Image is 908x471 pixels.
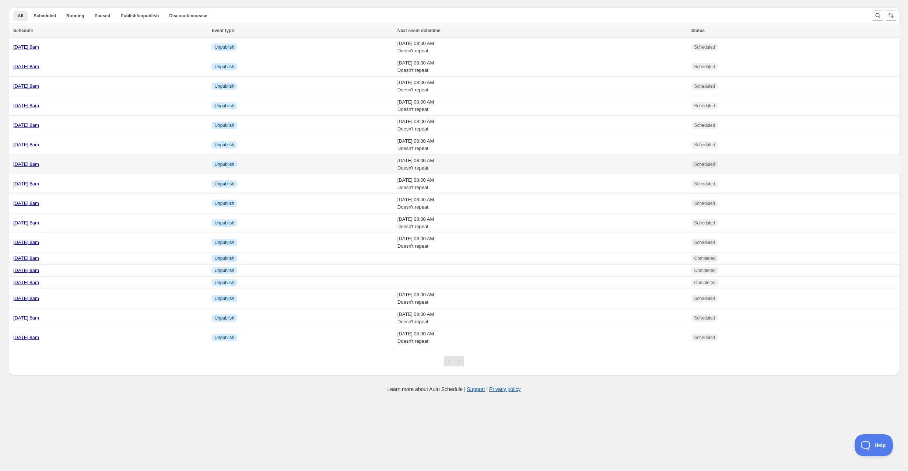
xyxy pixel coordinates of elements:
span: Unpublish [214,181,234,187]
span: Scheduled [694,122,715,128]
span: Completed [694,280,716,286]
span: Unpublish [214,255,234,261]
td: [DATE] 08:00 AM Doesn't repeat [395,57,689,77]
span: Schedule [13,28,33,33]
a: [DATE] 8am [13,255,39,261]
span: Scheduled [694,142,715,148]
span: Discount/increase [169,13,207,19]
td: [DATE] 08:00 AM Doesn't repeat [395,194,689,213]
a: Privacy policy [489,386,521,392]
span: Unpublish [214,122,234,128]
span: Completed [694,268,716,273]
td: [DATE] 08:00 AM Doesn't repeat [395,289,689,308]
span: Unpublish [214,335,234,341]
span: Unpublish [214,64,234,70]
a: [DATE] 8am [13,280,39,285]
td: [DATE] 08:00 AM Doesn't repeat [395,135,689,155]
td: [DATE] 08:00 AM Doesn't repeat [395,116,689,135]
span: Unpublish [214,268,234,273]
button: Search and filter results [873,10,883,21]
span: Unpublish [214,280,234,286]
td: [DATE] 08:00 AM Doesn't repeat [395,38,689,57]
span: Scheduled [694,103,715,109]
a: [DATE] 8am [13,296,39,301]
a: [DATE] 8am [13,268,39,273]
td: [DATE] 08:00 AM Doesn't repeat [395,77,689,96]
td: [DATE] 08:00 AM Doesn't repeat [395,308,689,328]
span: Event type [211,28,234,33]
span: Scheduled [694,335,715,341]
a: [DATE] 8am [13,181,39,186]
a: [DATE] 8am [13,315,39,321]
span: Unpublish [214,240,234,245]
span: Next event date/time [397,28,441,33]
a: [DATE] 8am [13,64,39,69]
span: Scheduled [694,296,715,301]
span: Unpublish [214,142,234,148]
span: Paused [95,13,111,19]
a: [DATE] 8am [13,103,39,108]
a: [DATE] 8am [13,220,39,226]
a: [DATE] 8am [13,83,39,89]
span: Unpublish [214,161,234,167]
span: Unpublish [214,296,234,301]
span: Scheduled [694,181,715,187]
a: [DATE] 8am [13,44,39,50]
span: Scheduled [694,315,715,321]
span: Completed [694,255,716,261]
span: All [18,13,23,19]
a: [DATE] 8am [13,335,39,340]
a: [DATE] 8am [13,122,39,128]
span: Scheduled [694,64,715,70]
span: Scheduled [694,220,715,226]
td: [DATE] 08:00 AM Doesn't repeat [395,328,689,348]
a: [DATE] 8am [13,240,39,245]
button: Sort the results [886,10,896,21]
span: Scheduled [694,200,715,206]
span: Status [691,28,705,33]
td: [DATE] 08:00 AM Doesn't repeat [395,96,689,116]
span: Unpublish [214,83,234,89]
span: Scheduled [694,44,715,50]
a: [DATE] 8am [13,142,39,147]
span: Unpublish [214,220,234,226]
span: Scheduled [694,161,715,167]
span: Unpublish [214,200,234,206]
td: [DATE] 08:00 AM Doesn't repeat [395,213,689,233]
nav: Pagination [444,356,464,366]
span: Unpublish [214,103,234,109]
td: [DATE] 08:00 AM Doesn't repeat [395,174,689,194]
span: Publish/unpublish [120,13,159,19]
span: Scheduled [34,13,56,19]
span: Scheduled [694,83,715,89]
span: Unpublish [214,44,234,50]
span: Unpublish [214,315,234,321]
td: [DATE] 08:00 AM Doesn't repeat [395,233,689,252]
a: [DATE] 8am [13,200,39,206]
td: [DATE] 08:00 AM Doesn't repeat [395,155,689,174]
span: Running [66,13,84,19]
span: Scheduled [694,240,715,245]
p: Learn more about Auto Schedule | | [387,385,520,393]
a: Support [467,386,485,392]
a: [DATE] 8am [13,161,39,167]
iframe: Toggle Customer Support [855,434,893,456]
